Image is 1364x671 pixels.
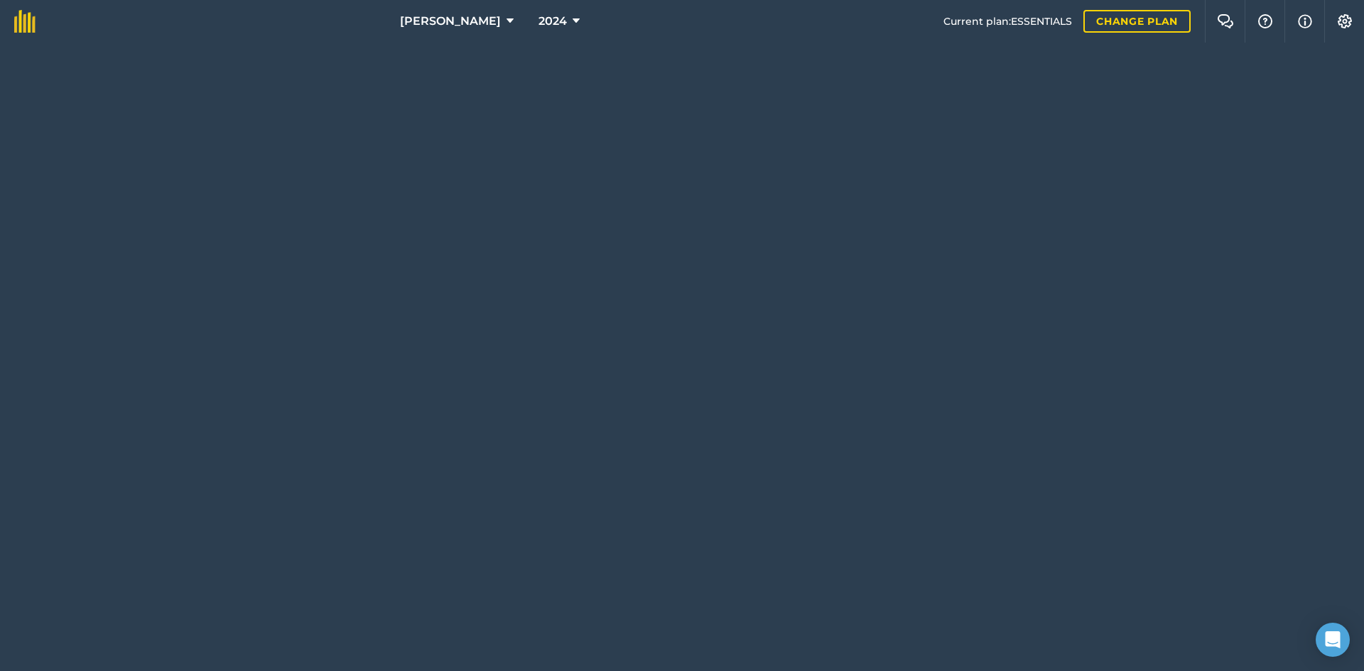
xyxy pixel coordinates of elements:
div: Open Intercom Messenger [1316,623,1350,657]
img: svg+xml;base64,PHN2ZyB4bWxucz0iaHR0cDovL3d3dy53My5vcmcvMjAwMC9zdmciIHdpZHRoPSIxNyIgaGVpZ2h0PSIxNy... [1298,13,1312,30]
span: 2024 [538,13,567,30]
span: [PERSON_NAME] [400,13,501,30]
img: Two speech bubbles overlapping with the left bubble in the forefront [1217,14,1234,28]
img: fieldmargin Logo [14,10,36,33]
span: Current plan : ESSENTIALS [943,13,1072,29]
a: Change plan [1083,10,1191,33]
img: A question mark icon [1257,14,1274,28]
img: A cog icon [1336,14,1353,28]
